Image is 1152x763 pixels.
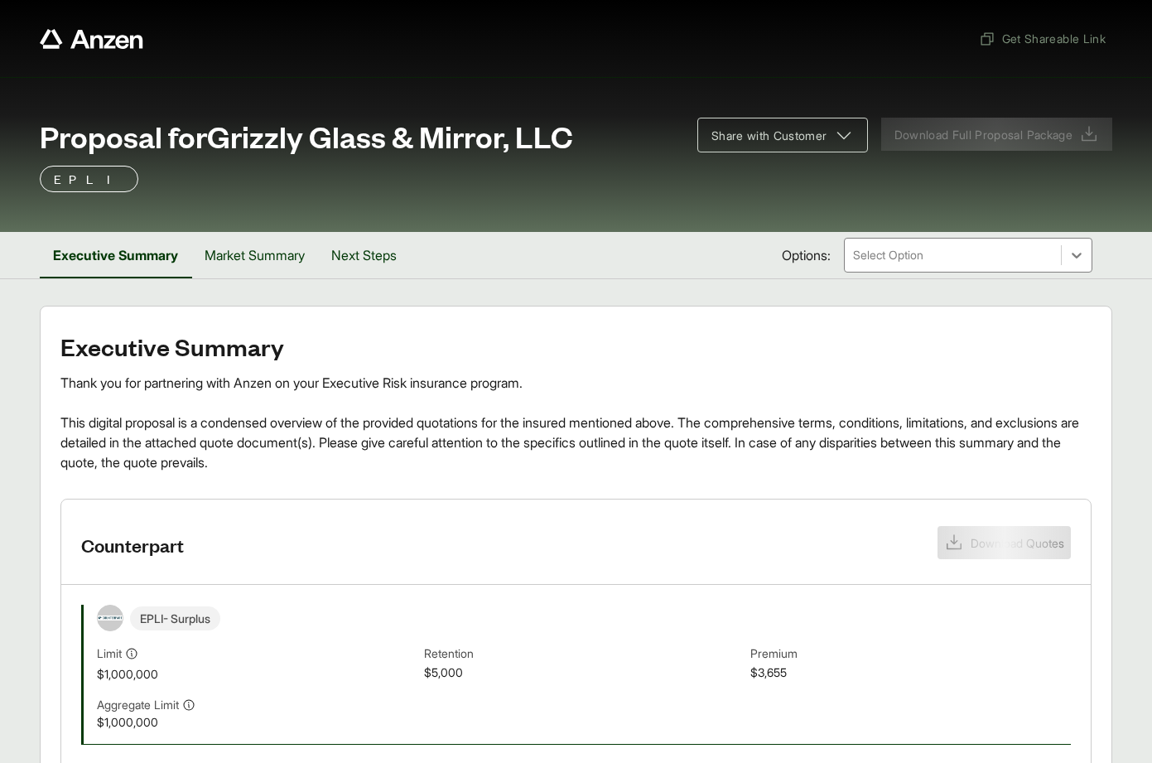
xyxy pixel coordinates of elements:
[97,665,417,683] span: $1,000,000
[60,373,1092,472] div: Thank you for partnering with Anzen on your Executive Risk insurance program. This digital propos...
[97,696,179,713] span: Aggregate Limit
[424,664,745,683] span: $5,000
[40,119,573,152] span: Proposal for Grizzly Glass & Mirror, LLC
[750,645,1071,664] span: Premium
[782,245,831,265] span: Options:
[97,645,122,662] span: Limit
[81,533,184,558] h3: Counterpart
[130,606,220,630] span: EPLI - Surplus
[424,645,745,664] span: Retention
[60,333,1092,360] h2: Executive Summary
[191,232,318,278] button: Market Summary
[40,29,143,49] a: Anzen website
[98,616,123,621] img: Counterpart
[979,30,1106,47] span: Get Shareable Link
[972,23,1112,54] button: Get Shareable Link
[697,118,868,152] button: Share with Customer
[97,713,417,731] span: $1,000,000
[750,664,1071,683] span: $3,655
[711,127,827,144] span: Share with Customer
[318,232,410,278] button: Next Steps
[40,232,191,278] button: Executive Summary
[54,169,124,189] p: EPLI
[894,126,1073,143] span: Download Full Proposal Package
